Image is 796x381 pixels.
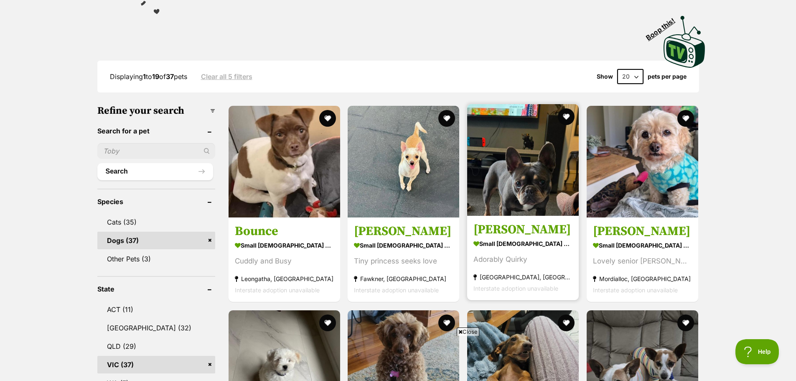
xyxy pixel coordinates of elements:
[593,274,692,285] strong: Mordialloc, [GEOGRAPHIC_DATA]
[457,327,479,336] span: Close
[677,315,694,331] button: favourite
[473,254,572,266] div: Adorably Quirky
[593,287,678,294] span: Interstate adoption unavailable
[319,315,336,331] button: favourite
[235,240,334,252] strong: small [DEMOGRAPHIC_DATA] Dog
[648,73,687,80] label: pets per page
[235,224,334,240] h3: Bounce
[354,287,439,294] span: Interstate adoption unavailable
[593,240,692,252] strong: small [DEMOGRAPHIC_DATA] Dog
[558,108,575,125] button: favourite
[587,106,698,217] img: Lola Silvanus - Cavalier King Charles Spaniel x Poodle (Toy) Dog
[558,315,575,331] button: favourite
[152,72,159,81] strong: 19
[354,274,453,285] strong: Fawkner, [GEOGRAPHIC_DATA]
[235,256,334,267] div: Cuddly and Busy
[143,72,146,81] strong: 1
[597,73,613,80] span: Show
[735,339,779,364] iframe: Help Scout Beacon - Open
[644,11,683,41] span: Boop this!
[97,338,215,355] a: QLD (29)
[235,274,334,285] strong: Leongatha, [GEOGRAPHIC_DATA]
[467,216,579,301] a: [PERSON_NAME] small [DEMOGRAPHIC_DATA] Dog Adorably Quirky [GEOGRAPHIC_DATA], [GEOGRAPHIC_DATA] I...
[229,217,340,302] a: Bounce small [DEMOGRAPHIC_DATA] Dog Cuddly and Busy Leongatha, [GEOGRAPHIC_DATA] Interstate adopt...
[473,222,572,238] h3: [PERSON_NAME]
[593,256,692,267] div: Lovely senior [PERSON_NAME]
[97,198,215,205] header: Species
[110,72,187,81] span: Displaying to of pets
[201,73,252,80] a: Clear all 5 filters
[473,272,572,283] strong: [GEOGRAPHIC_DATA], [GEOGRAPHIC_DATA]
[587,217,698,302] a: [PERSON_NAME] small [DEMOGRAPHIC_DATA] Dog Lovely senior [PERSON_NAME] Mordialloc, [GEOGRAPHIC_DA...
[348,106,459,217] img: Holly Silvanus - Jack Russell Terrier Dog
[166,72,174,81] strong: 37
[229,106,340,217] img: Bounce - Jack Russell Terrier x Pug Dog
[97,232,215,249] a: Dogs (37)
[593,224,692,240] h3: [PERSON_NAME]
[664,16,705,68] img: PetRescue TV logo
[97,213,215,231] a: Cats (35)
[97,250,215,268] a: Other Pets (3)
[97,105,215,117] h3: Refine your search
[348,217,459,302] a: [PERSON_NAME] small [DEMOGRAPHIC_DATA] Dog Tiny princess seeks love Fawkner, [GEOGRAPHIC_DATA] In...
[473,238,572,250] strong: small [DEMOGRAPHIC_DATA] Dog
[97,285,215,293] header: State
[664,8,705,69] a: Boop this!
[438,110,455,127] button: favourite
[97,127,215,135] header: Search for a pet
[354,240,453,252] strong: small [DEMOGRAPHIC_DATA] Dog
[677,110,694,127] button: favourite
[235,287,320,294] span: Interstate adoption unavailable
[467,104,579,216] img: Lily Tamblyn - French Bulldog
[354,256,453,267] div: Tiny princess seeks love
[354,224,453,240] h3: [PERSON_NAME]
[438,315,455,331] button: favourite
[97,143,215,159] input: Toby
[97,356,215,373] a: VIC (37)
[97,319,215,337] a: [GEOGRAPHIC_DATA] (32)
[319,110,336,127] button: favourite
[473,285,558,292] span: Interstate adoption unavailable
[97,301,215,318] a: ACT (11)
[97,163,213,180] button: Search
[196,339,601,377] iframe: Advertisement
